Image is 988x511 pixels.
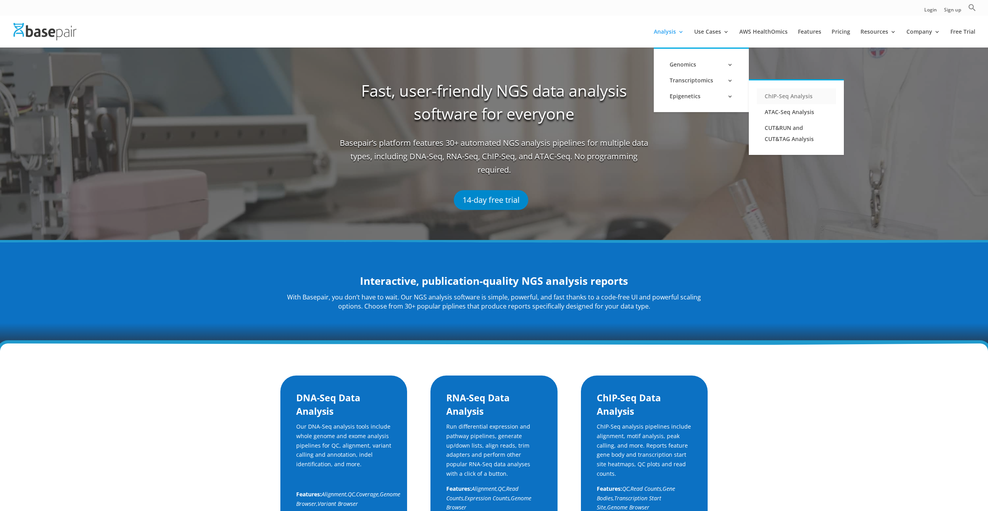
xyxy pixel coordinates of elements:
[296,490,322,498] b: Features:
[739,29,788,48] a: AWS HealthOmics
[757,120,836,147] a: CUT&RUN and CUT&TAG Analysis
[322,490,348,498] span: Alignment,
[446,391,541,422] h2: RNA-Seq Data Analysis
[924,8,937,16] a: Login
[597,485,622,492] b: Features:
[454,190,528,210] a: 14-day free trial
[944,8,961,16] a: Sign up
[832,29,850,48] a: Pricing
[798,29,821,48] a: Features
[968,4,976,11] svg: Search
[340,79,649,136] h1: Fast, user-friendly NGS data analysis software for everyone
[860,29,896,48] a: Resources
[630,485,662,492] span: Read Counts,
[446,485,472,492] b: Features:
[836,454,978,501] iframe: Drift Widget Chat Controller
[498,485,506,492] span: QC,
[472,485,498,492] span: Alignment,
[446,485,518,502] span: Read Counts,
[662,57,741,72] a: Genomics
[597,422,692,484] p: ChIP-Seq analysis pipelines include alignment, motif analysis, peak calling, and more. Reports fe...
[597,485,675,502] span: Gene Bodies,
[13,23,76,40] img: Basepair
[968,4,976,16] a: Search Icon Link
[622,485,630,492] span: QC,
[296,422,391,475] p: Our DNA-Seq analysis tools include whole genome and exome analysis pipelines for QC, alignment, v...
[607,503,649,511] span: Genome Browser
[318,500,358,507] span: Variant Browser
[662,72,741,88] a: Transcriptomics
[694,29,729,48] a: Use Cases
[662,88,741,104] a: Epigenetics
[446,422,541,484] p: Run differential expression and pathway pipelines, generate up/down lists, align reads, trim adap...
[906,29,940,48] a: Company
[280,293,708,312] p: With Basepair, you don’t have to wait. Our NGS analysis software is simple, powerful, and fast th...
[597,391,692,422] h2: ChIP-Seq Data Analysis
[360,274,628,288] strong: Interactive, publication-quality NGS analysis reports
[348,490,356,498] span: QC,
[654,29,684,48] a: Analysis
[340,136,649,182] span: Basepair’s platform features 30+ automated NGS analysis pipelines for multiple data types, includ...
[356,490,380,498] span: Coverage,
[296,391,391,422] h2: DNA-Seq Data Analysis
[757,88,836,104] a: ChIP-Seq Analysis
[950,29,975,48] a: Free Trial
[464,494,511,502] span: Expression Counts,
[757,104,836,120] a: ATAC-Seq Analysis
[296,490,400,507] span: Genome Browser,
